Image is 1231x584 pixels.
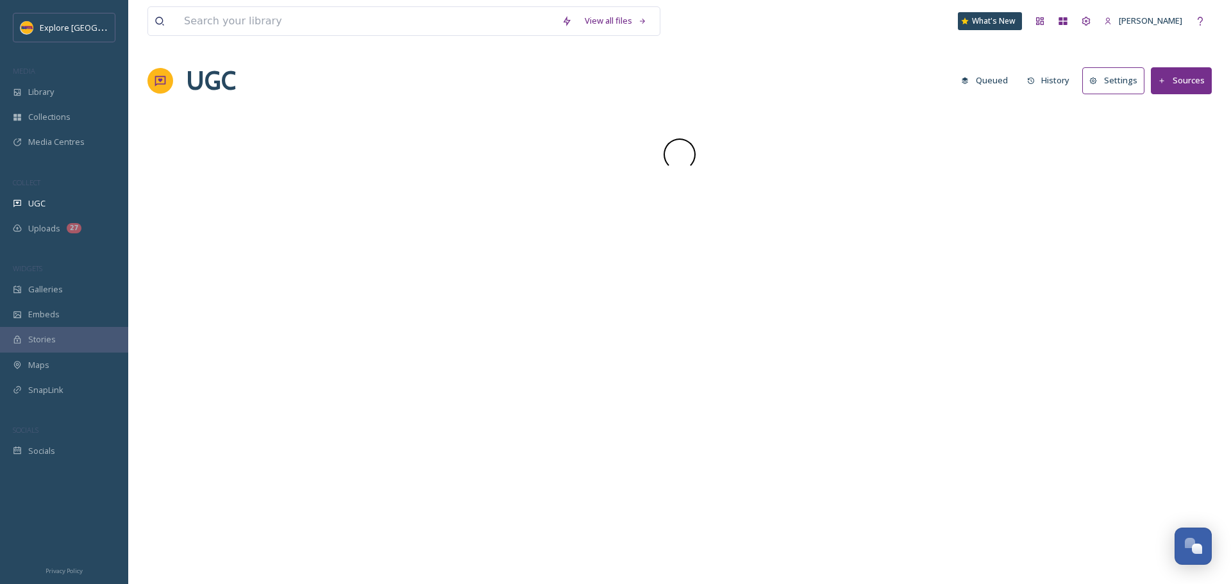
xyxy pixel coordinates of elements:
button: Settings [1082,67,1144,94]
a: What's New [958,12,1022,30]
span: Privacy Policy [46,567,83,575]
button: Queued [955,68,1014,93]
span: Stories [28,333,56,346]
a: Settings [1082,67,1151,94]
a: Privacy Policy [46,562,83,578]
span: MEDIA [13,66,35,76]
span: UGC [28,197,46,210]
button: Open Chat [1175,528,1212,565]
span: COLLECT [13,178,40,187]
span: [PERSON_NAME] [1119,15,1182,26]
button: Sources [1151,67,1212,94]
span: Maps [28,359,49,371]
span: WIDGETS [13,263,42,273]
a: [PERSON_NAME] [1098,8,1189,33]
input: Search your library [178,7,555,35]
a: History [1021,68,1083,93]
span: Embeds [28,308,60,321]
span: Library [28,86,54,98]
a: UGC [186,62,236,100]
span: Media Centres [28,136,85,148]
div: 27 [67,223,81,233]
span: Galleries [28,283,63,296]
span: Explore [GEOGRAPHIC_DATA] [40,21,153,33]
a: Queued [955,68,1021,93]
span: SOCIALS [13,425,38,435]
span: Collections [28,111,71,123]
span: Uploads [28,222,60,235]
button: History [1021,68,1076,93]
a: View all files [578,8,653,33]
span: Socials [28,445,55,457]
span: SnapLink [28,384,63,396]
img: Butte%20County%20logo.png [21,21,33,34]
